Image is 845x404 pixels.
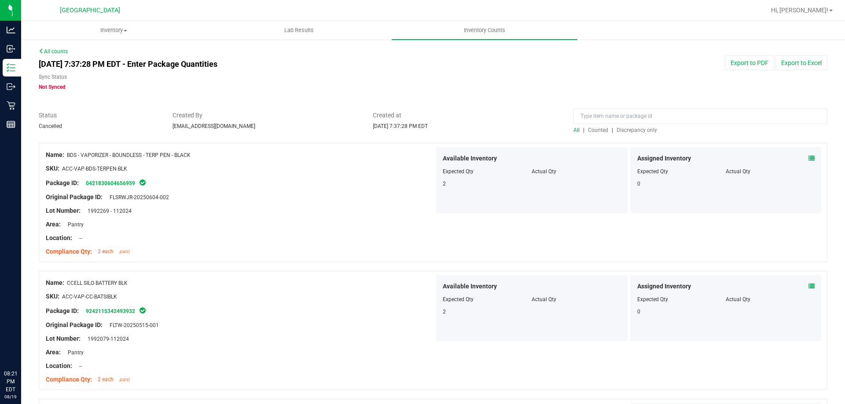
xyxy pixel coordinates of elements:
span: [GEOGRAPHIC_DATA] [60,7,120,14]
a: 9242115342493932 [86,308,135,314]
span: Area: [46,221,61,228]
span: Lab Results [272,26,326,34]
div: 0 [637,180,726,188]
span: In Sync [139,306,147,315]
span: -- [75,363,82,369]
span: Lot Number: [46,207,81,214]
span: Available Inventory [443,282,497,291]
div: Actual Qty [726,295,815,303]
div: Expected Qty [637,167,726,175]
span: Package ID: [46,307,79,314]
button: Export to Excel [775,55,827,70]
span: Original Package ID: [46,321,103,328]
span: | [612,127,613,133]
span: SKU: [46,293,59,300]
span: FLSRWJR-20250604-002 [105,194,169,200]
span: Inventory Counts [452,26,517,34]
span: | [583,127,584,133]
label: Sync Status [39,73,67,81]
span: Pantry [63,222,84,228]
span: Not Synced [39,84,66,90]
inline-svg: Reports [7,120,15,129]
span: [EMAIL_ADDRESS][DOMAIN_NAME] [173,123,255,129]
div: 0 [637,308,726,316]
span: Hi, [PERSON_NAME]! [771,7,828,14]
span: Inventory [22,26,206,34]
span: Name: [46,151,64,158]
iframe: Resource center unread badge [26,332,37,343]
a: All counts [39,48,68,55]
inline-svg: Inbound [7,44,15,53]
p: 08:21 PM EDT [4,370,17,393]
span: Compliance Qty: [46,248,92,255]
div: Actual Qty [726,167,815,175]
span: Created By [173,111,360,120]
span: Actual Qty [532,168,556,175]
inline-svg: Analytics [7,25,15,34]
div: Expected Qty [637,295,726,303]
p: 08/19 [4,393,17,400]
a: Inventory [21,21,206,40]
inline-svg: Inventory [7,63,15,72]
a: Lab Results [206,21,392,40]
span: Created at [373,111,560,120]
span: ACC-VAP-CC-BATSIBLK [62,294,117,300]
span: 1992269 - 112024 [83,208,132,214]
a: Counted [586,127,612,133]
span: Assigned Inventory [637,154,691,163]
span: ACC-VAP-BDS-TERPEN-BLK [62,166,127,172]
span: 2 [443,181,446,187]
span: Discrepancy only [617,127,657,133]
span: Available Inventory [443,154,497,163]
span: Original Package ID: [46,193,103,200]
span: Compliance Qty: [46,376,92,383]
input: Type item name or package id [573,109,827,124]
span: Actual Qty [532,296,556,302]
span: Location: [46,234,72,241]
span: Pantry [63,349,84,356]
span: BDS - VAPORIZER - BOUNDLESS - TERP PEN - BLACK [67,152,191,158]
span: Expected Qty [443,296,474,302]
span: Status [39,111,159,120]
span: [DATE] 7:37:28 PM EDT [373,123,428,129]
span: FLTW-20250515-001 [105,322,159,328]
span: Lot Number: [46,335,81,342]
span: Package ID: [46,179,79,186]
span: Area: [46,349,61,356]
span: Counted [588,127,608,133]
span: In Sync [139,178,147,187]
span: All [573,127,580,133]
a: Inventory Counts [392,21,577,40]
span: Cancelled [39,123,62,129]
span: SKU: [46,165,59,172]
a: All [573,127,583,133]
span: [DATE] [119,378,129,382]
span: Assigned Inventory [637,282,691,291]
span: 2 [443,309,446,315]
span: Expected Qty [443,168,474,175]
a: Discrepancy only [614,127,657,133]
span: [DATE] [119,250,129,254]
span: CCELL SILO BATTERY BLK [67,280,128,286]
span: Name: [46,279,64,286]
inline-svg: Retail [7,101,15,110]
iframe: Resource center [9,334,35,360]
h4: [DATE] 7:37:28 PM EDT - Enter Package Quantities [39,60,493,69]
inline-svg: Outbound [7,82,15,91]
span: 2 each [98,248,114,255]
span: 2 each [98,376,114,382]
span: Location: [46,362,72,369]
span: 1992079-112024 [83,336,129,342]
a: 0421830604656959 [86,180,135,186]
span: -- [75,235,82,241]
button: Export to PDF [725,55,774,70]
